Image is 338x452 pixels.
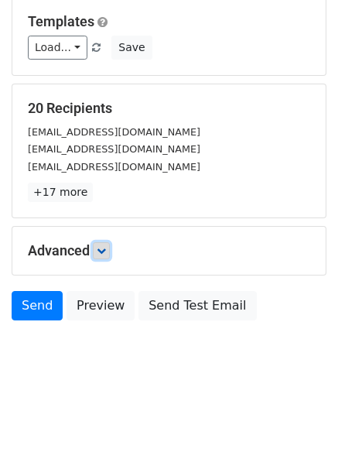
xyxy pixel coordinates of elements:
[111,36,152,60] button: Save
[28,161,200,173] small: [EMAIL_ADDRESS][DOMAIN_NAME]
[28,242,310,259] h5: Advanced
[138,291,256,320] a: Send Test Email
[28,126,200,138] small: [EMAIL_ADDRESS][DOMAIN_NAME]
[12,291,63,320] a: Send
[67,291,135,320] a: Preview
[28,13,94,29] a: Templates
[261,378,338,452] iframe: Chat Widget
[28,183,93,202] a: +17 more
[28,36,87,60] a: Load...
[28,143,200,155] small: [EMAIL_ADDRESS][DOMAIN_NAME]
[28,100,310,117] h5: 20 Recipients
